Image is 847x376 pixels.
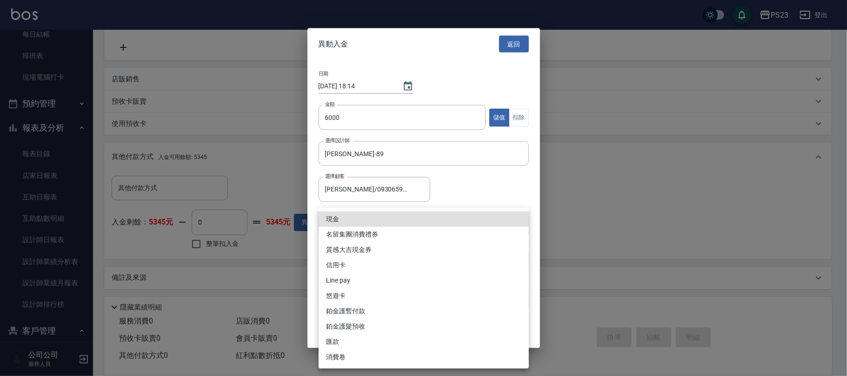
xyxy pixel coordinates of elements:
li: Line pay [319,273,529,288]
li: 質感大吉現金券 [319,242,529,257]
li: 名留集團消費禮券 [319,227,529,242]
li: 信用卡 [319,257,529,273]
li: 悠遊卡 [319,288,529,303]
li: 現金 [319,211,529,227]
li: 匯款 [319,334,529,350]
li: 鉑金護髮預收 [319,319,529,334]
li: 消費卷 [319,350,529,365]
li: 鉑金護暫付款 [319,303,529,319]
